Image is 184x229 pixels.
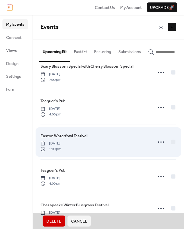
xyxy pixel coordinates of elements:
[46,218,61,224] span: Delete
[7,4,13,11] img: logo
[6,35,21,41] span: Connect
[6,47,17,54] span: Views
[6,21,24,28] span: My Events
[150,5,174,11] span: Upgrade 🚀
[6,86,16,92] span: Form
[120,4,142,10] a: My Account
[2,58,28,68] a: Design
[6,73,21,80] span: Settings
[95,4,115,10] a: Contact Us
[2,19,28,29] a: My Events
[43,216,65,227] button: Delete
[40,21,59,33] span: Events
[2,71,28,81] a: Settings
[120,5,142,11] span: My Account
[2,45,28,55] a: Views
[71,218,87,224] span: Cancel
[90,39,115,61] button: Recurring
[39,39,70,62] button: Upcoming (9)
[67,216,91,227] button: Cancel
[115,39,144,61] button: Submissions
[95,5,115,11] span: Contact Us
[70,39,90,61] button: Past (9)
[147,2,177,12] button: Upgrade🚀
[2,32,28,42] a: Connect
[2,84,28,94] a: Form
[6,61,18,67] span: Design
